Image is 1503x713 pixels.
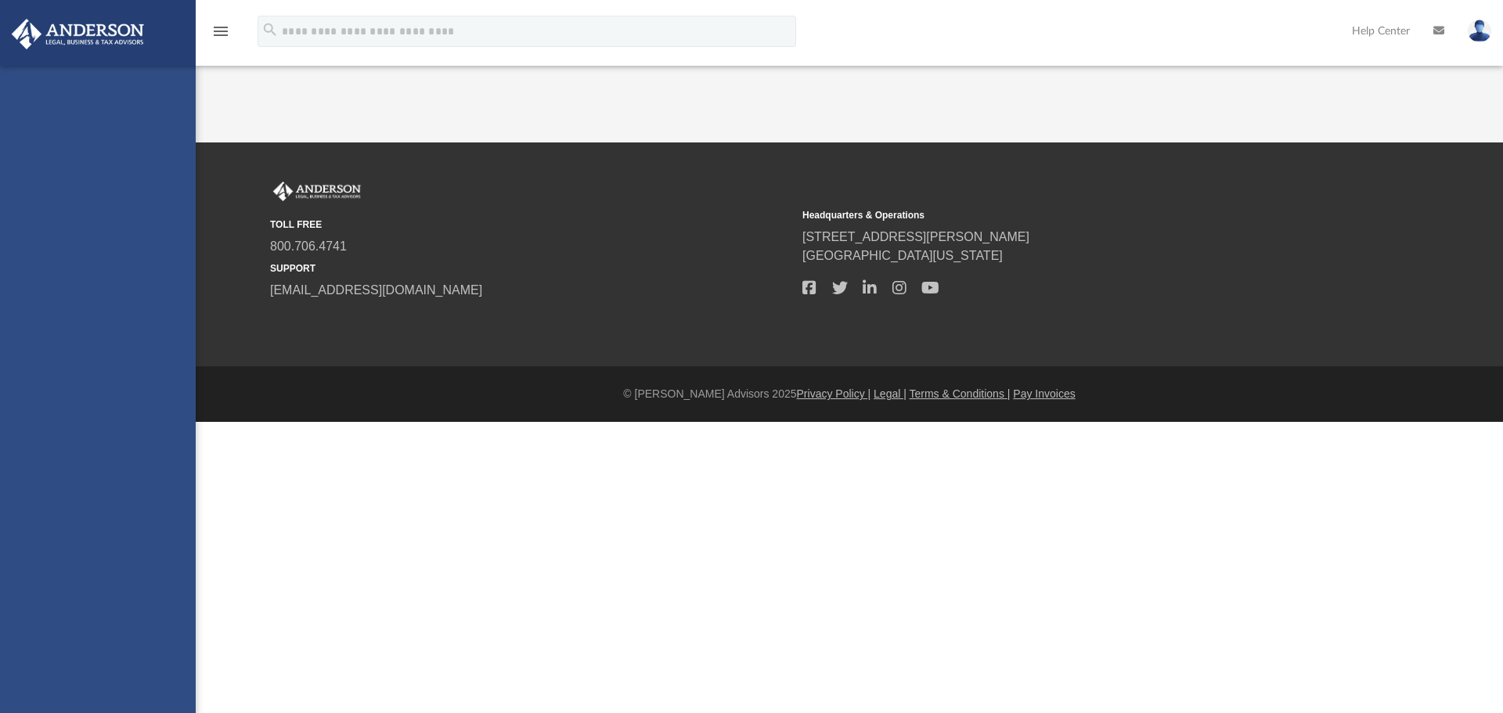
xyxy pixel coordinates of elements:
a: Pay Invoices [1013,387,1075,400]
i: search [261,21,279,38]
a: [GEOGRAPHIC_DATA][US_STATE] [802,249,1003,262]
img: Anderson Advisors Platinum Portal [270,182,364,202]
i: menu [211,22,230,41]
img: Anderson Advisors Platinum Portal [7,19,149,49]
a: Legal | [874,387,906,400]
small: TOLL FREE [270,218,791,232]
a: menu [211,30,230,41]
small: Headquarters & Operations [802,208,1324,222]
a: Terms & Conditions | [910,387,1011,400]
a: [STREET_ADDRESS][PERSON_NAME] [802,230,1029,243]
div: © [PERSON_NAME] Advisors 2025 [196,386,1503,402]
a: [EMAIL_ADDRESS][DOMAIN_NAME] [270,283,482,297]
img: User Pic [1468,20,1491,42]
small: SUPPORT [270,261,791,275]
a: 800.706.4741 [270,239,347,253]
a: Privacy Policy | [797,387,871,400]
